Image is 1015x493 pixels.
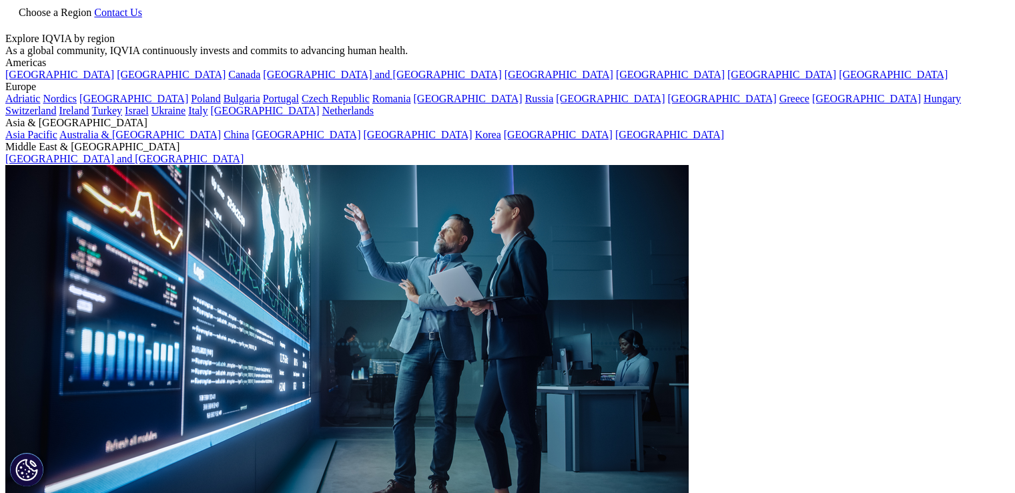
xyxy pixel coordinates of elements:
[372,93,411,104] a: Romania
[322,105,374,116] a: Netherlands
[556,93,665,104] a: [GEOGRAPHIC_DATA]
[151,105,186,116] a: Ukraine
[210,105,319,116] a: [GEOGRAPHIC_DATA]
[727,69,836,80] a: [GEOGRAPHIC_DATA]
[5,141,1010,153] div: Middle East & [GEOGRAPHIC_DATA]
[364,129,472,140] a: [GEOGRAPHIC_DATA]
[615,129,724,140] a: [GEOGRAPHIC_DATA]
[5,117,1010,129] div: Asia & [GEOGRAPHIC_DATA]
[43,93,77,104] a: Nordics
[668,93,777,104] a: [GEOGRAPHIC_DATA]
[5,81,1010,93] div: Europe
[10,453,43,486] button: Cookies Settings
[91,105,122,116] a: Turkey
[525,93,554,104] a: Russia
[5,153,244,164] a: [GEOGRAPHIC_DATA] and [GEOGRAPHIC_DATA]
[5,129,57,140] a: Asia Pacific
[302,93,370,104] a: Czech Republic
[228,69,260,80] a: Canada
[5,69,114,80] a: [GEOGRAPHIC_DATA]
[188,105,208,116] a: Italy
[414,93,523,104] a: [GEOGRAPHIC_DATA]
[5,57,1010,69] div: Americas
[504,69,613,80] a: [GEOGRAPHIC_DATA]
[812,93,921,104] a: [GEOGRAPHIC_DATA]
[59,129,221,140] a: Australia & [GEOGRAPHIC_DATA]
[504,129,613,140] a: [GEOGRAPHIC_DATA]
[924,93,961,104] a: Hungary
[224,93,260,104] a: Bulgaria
[252,129,360,140] a: [GEOGRAPHIC_DATA]
[117,69,226,80] a: [GEOGRAPHIC_DATA]
[19,7,91,18] span: Choose a Region
[263,93,299,104] a: Portugal
[59,105,89,116] a: Ireland
[125,105,149,116] a: Israel
[5,33,1010,45] div: Explore IQVIA by region
[94,7,142,18] a: Contact Us
[779,93,809,104] a: Greece
[5,105,56,116] a: Switzerland
[224,129,249,140] a: China
[475,129,501,140] a: Korea
[616,69,725,80] a: [GEOGRAPHIC_DATA]
[839,69,948,80] a: [GEOGRAPHIC_DATA]
[5,45,1010,57] div: As a global community, IQVIA continuously invests and commits to advancing human health.
[191,93,220,104] a: Poland
[79,93,188,104] a: [GEOGRAPHIC_DATA]
[5,93,40,104] a: Adriatic
[263,69,501,80] a: [GEOGRAPHIC_DATA] and [GEOGRAPHIC_DATA]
